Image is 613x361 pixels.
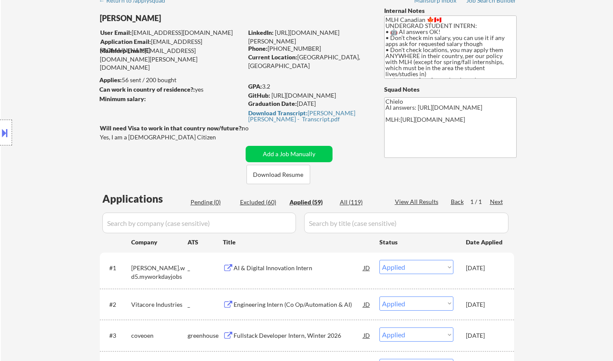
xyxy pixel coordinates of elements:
[234,300,363,309] div: Engineering Intern (Co Op/Automation & AI)
[240,198,283,207] div: Excluded (60)
[131,331,188,340] div: coveoen
[246,165,310,184] button: Download Resume
[466,300,504,309] div: [DATE]
[248,110,368,122] a: Download Transcript:[PERSON_NAME] [PERSON_NAME] - Transcript.pdf
[304,213,508,233] input: Search by title (case sensitive)
[234,264,363,272] div: AI & Digital Innovation Intern
[109,331,124,340] div: #3
[466,264,504,272] div: [DATE]
[466,238,504,247] div: Date Applied
[223,238,371,247] div: Title
[248,29,339,45] a: [URL][DOMAIN_NAME][PERSON_NAME]
[248,53,297,61] strong: Current Location:
[100,133,245,142] div: Yes, I am a [DEMOGRAPHIC_DATA] Citizen
[384,6,517,15] div: Internal Notes
[248,44,370,53] div: [PHONE_NUMBER]
[100,124,243,132] strong: Will need Visa to work in that country now/future?:
[451,197,465,206] div: Back
[188,300,223,309] div: _
[100,46,243,72] div: [EMAIL_ADDRESS][DOMAIN_NAME][PERSON_NAME][DOMAIN_NAME]
[466,331,504,340] div: [DATE]
[131,300,188,309] div: Vitacore Industries
[248,109,308,117] strong: Download Transcript:
[100,37,243,54] div: [EMAIL_ADDRESS][DOMAIN_NAME]
[248,99,370,108] div: [DATE]
[290,198,333,207] div: Applied (59)
[109,264,124,272] div: #1
[248,100,297,107] strong: Graduation Date:
[100,29,132,36] strong: User Email:
[100,13,277,24] div: [PERSON_NAME]
[188,264,223,272] div: _
[100,47,145,54] strong: Mailslurp Email:
[384,85,517,94] div: Squad Notes
[379,234,453,250] div: Status
[242,124,266,133] div: no
[102,213,296,233] input: Search by company (case sensitive)
[99,85,240,94] div: yes
[271,92,336,99] a: [URL][DOMAIN_NAME]
[188,238,223,247] div: ATS
[470,197,490,206] div: 1 / 1
[100,28,243,37] div: [EMAIL_ADDRESS][DOMAIN_NAME]
[131,238,188,247] div: Company
[248,53,370,70] div: [GEOGRAPHIC_DATA], [GEOGRAPHIC_DATA]
[363,327,371,343] div: JD
[99,76,243,84] div: 56 sent / 200 bought
[188,331,223,340] div: greenhouse
[248,110,368,122] div: [PERSON_NAME] [PERSON_NAME] - Transcript.pdf
[191,198,234,207] div: Pending (0)
[363,296,371,312] div: JD
[234,331,363,340] div: Fullstack Developer Intern, Winter 2026
[248,82,371,91] div: 3.2
[248,83,262,90] strong: GPA:
[490,197,504,206] div: Next
[248,45,268,52] strong: Phone:
[248,29,274,36] strong: LinkedIn:
[248,92,270,99] strong: GitHub:
[100,38,151,45] strong: Application Email:
[363,260,371,275] div: JD
[131,264,188,281] div: [PERSON_NAME].wd5.myworkdayjobs
[340,198,383,207] div: All (119)
[395,197,441,206] div: View All Results
[246,146,333,162] button: Add a Job Manually
[109,300,124,309] div: #2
